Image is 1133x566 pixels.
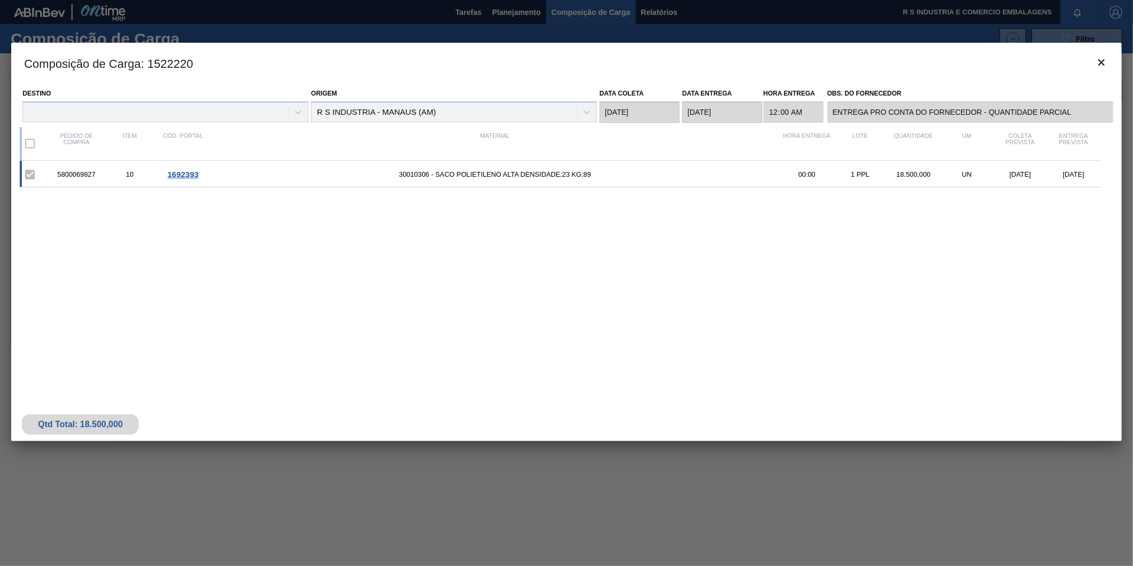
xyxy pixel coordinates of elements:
[682,90,732,97] label: Data entrega
[887,132,940,155] div: Quantidade
[834,132,887,155] div: Lote
[50,170,103,178] div: 5800069827
[827,101,1113,123] input: ENTREGA PRO CONTA DO FORNECEDOR - QUANTIDADE PARCIAL
[1047,132,1100,155] div: Entrega Prevista
[834,170,887,178] div: 1 PPL
[994,132,1047,155] div: Coleta Prevista
[311,90,337,97] label: Origem
[210,170,780,178] span: 30010306 - SACO POLIETILENO ALTA DENSIDADE;23 KG;89
[156,132,210,155] div: Cód. Portal
[1047,170,1100,178] div: [DATE]
[156,170,210,179] div: Ir para o Pedido
[600,101,680,123] input: dd/mm/yyyy
[30,420,131,429] div: Qtd Total: 18.500,000
[940,132,994,155] div: UM
[11,43,1122,83] h3: Composição de Carga : 1522220
[940,170,994,178] div: UN
[827,86,1113,101] label: Obs. do Fornecedor
[780,170,834,178] div: 00:00
[887,170,940,178] div: 18.500,000
[167,170,198,179] span: 1692393
[600,90,644,97] label: Data coleta
[50,132,103,155] div: Pedido de compra
[763,86,824,101] label: Hora Entrega
[103,132,156,155] div: Item
[103,170,156,178] div: 10
[22,90,51,97] label: Destino
[682,101,762,123] input: dd/mm/yyyy
[210,132,780,155] div: Material
[994,170,1047,178] div: [DATE]
[780,132,834,155] div: Hora Entrega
